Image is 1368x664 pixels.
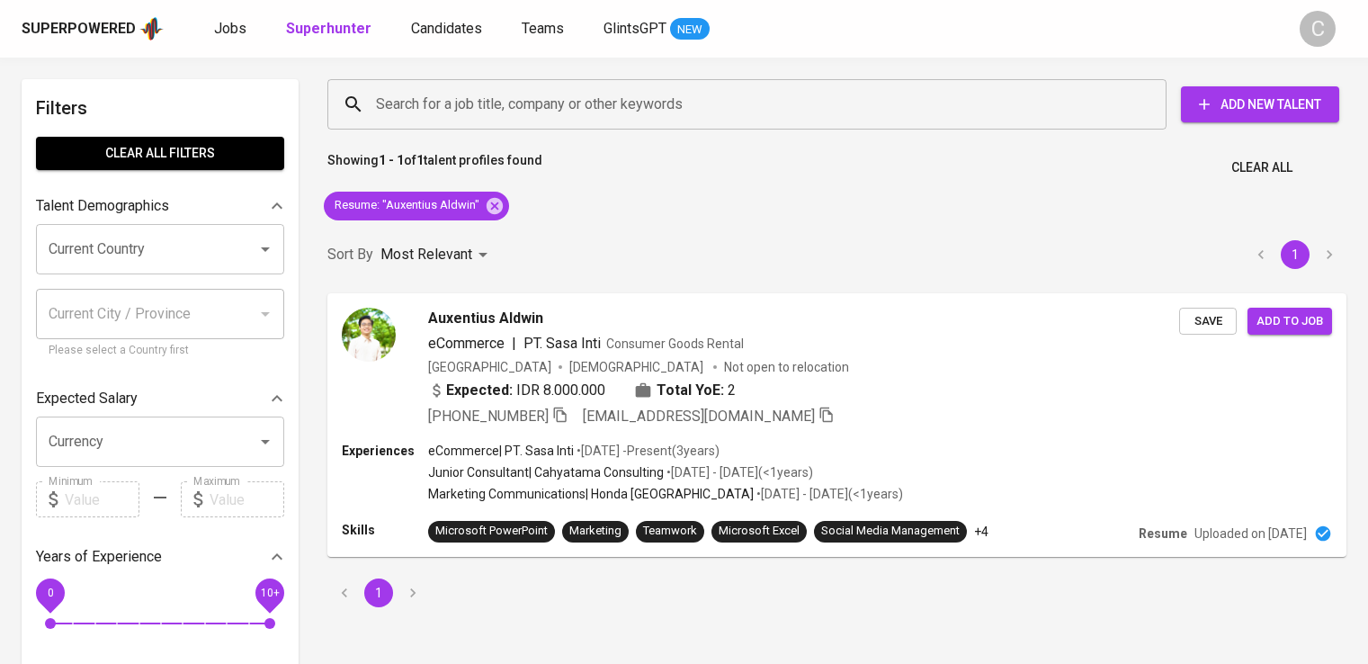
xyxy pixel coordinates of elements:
span: Clear All filters [50,142,270,165]
span: [EMAIL_ADDRESS][DOMAIN_NAME] [583,408,815,425]
span: Candidates [411,20,482,37]
p: Sort By [327,244,373,265]
div: C [1300,11,1336,47]
span: Auxentius Aldwin [428,308,543,329]
p: Resume [1139,525,1187,543]
span: Save [1188,311,1228,332]
button: Save [1179,308,1237,336]
b: Superhunter [286,20,371,37]
span: Consumer Goods Rental [606,336,744,351]
span: Jobs [214,20,246,37]
input: Value [210,481,284,517]
input: Value [65,481,139,517]
div: [GEOGRAPHIC_DATA] [428,358,551,376]
a: Jobs [214,18,250,40]
p: Expected Salary [36,388,138,409]
span: Clear All [1231,157,1292,179]
p: • [DATE] - [DATE] ( <1 years ) [754,485,903,503]
a: Teams [522,18,568,40]
span: Add to job [1256,311,1323,332]
p: Showing of talent profiles found [327,151,542,184]
p: Years of Experience [36,546,162,568]
nav: pagination navigation [327,579,430,607]
div: Microsoft Excel [719,523,800,540]
nav: pagination navigation [1244,240,1346,269]
a: Superhunter [286,18,375,40]
b: Total YoE: [657,380,724,401]
div: Social Media Management [821,523,960,540]
span: | [512,333,516,354]
a: Auxentius AldwineCommerce|PT. Sasa IntiConsumer Goods Rental[GEOGRAPHIC_DATA][DEMOGRAPHIC_DATA] N... [327,293,1346,557]
div: Expected Salary [36,381,284,417]
img: eb6d87a4148711b29609533f2951a378.jpg [342,308,396,362]
span: PT. Sasa Inti [523,335,601,352]
div: Years of Experience [36,539,284,575]
div: Resume: "Auxentius Aldwin" [324,192,509,220]
p: • [DATE] - [DATE] ( <1 years ) [664,463,813,481]
button: Add to job [1247,308,1332,336]
button: Open [253,237,278,262]
p: eCommerce | PT. Sasa Inti [428,442,574,460]
span: NEW [670,21,710,39]
button: Clear All [1224,151,1300,184]
p: • [DATE] - Present ( 3 years ) [574,442,720,460]
p: Marketing Communications | Honda [GEOGRAPHIC_DATA] [428,485,754,503]
b: 1 [416,153,424,167]
span: GlintsGPT [604,20,666,37]
div: Superpowered [22,19,136,40]
span: 2 [728,380,736,401]
span: [DEMOGRAPHIC_DATA] [569,358,706,376]
button: page 1 [364,579,393,607]
a: Superpoweredapp logo [22,15,164,42]
b: 1 - 1 [379,153,404,167]
button: Add New Talent [1181,86,1339,122]
p: Most Relevant [380,244,472,265]
p: Talent Demographics [36,195,169,217]
p: Uploaded on [DATE] [1194,525,1307,543]
div: Microsoft PowerPoint [435,523,548,540]
a: GlintsGPT NEW [604,18,710,40]
p: Junior Consultant | Cahyatama Consulting [428,463,664,481]
div: Marketing [569,523,621,540]
p: Not open to relocation [724,358,849,376]
p: +4 [974,523,988,541]
a: Candidates [411,18,486,40]
span: Teams [522,20,564,37]
button: Open [253,429,278,454]
span: 10+ [260,587,279,599]
span: [PHONE_NUMBER] [428,408,549,425]
button: page 1 [1281,240,1310,269]
b: Expected: [446,380,513,401]
div: Most Relevant [380,238,494,272]
img: app logo [139,15,164,42]
button: Clear All filters [36,137,284,170]
span: eCommerce [428,335,505,352]
h6: Filters [36,94,284,122]
p: Experiences [342,442,428,460]
div: IDR 8.000.000 [428,380,605,401]
div: Teamwork [643,523,697,540]
div: Talent Demographics [36,188,284,224]
p: Skills [342,521,428,539]
span: 0 [47,587,53,599]
span: Add New Talent [1195,94,1325,116]
p: Please select a Country first [49,342,272,360]
span: Resume : "Auxentius Aldwin" [324,197,490,214]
